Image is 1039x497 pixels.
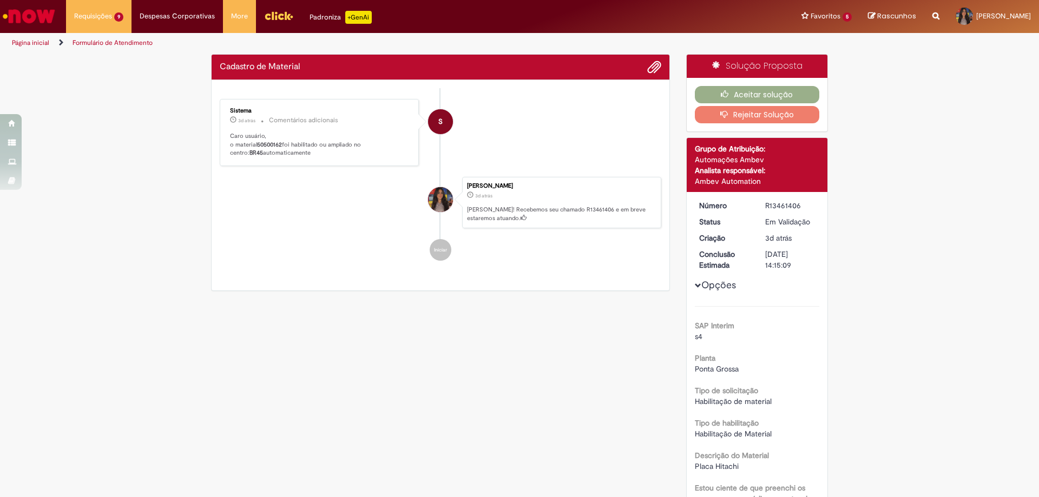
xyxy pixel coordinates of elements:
[695,143,820,154] div: Grupo de Atribuição:
[140,11,215,22] span: Despesas Corporativas
[238,117,255,124] time: 29/08/2025 10:20:09
[467,206,655,222] p: [PERSON_NAME]! Recebemos seu chamado R13461406 e em breve estaremos atuando.
[257,141,282,149] b: 50500162
[647,60,661,74] button: Adicionar anexos
[691,200,758,211] dt: Número
[12,38,49,47] a: Página inicial
[695,86,820,103] button: Aceitar solução
[467,183,655,189] div: [PERSON_NAME]
[264,8,293,24] img: click_logo_yellow_360x200.png
[220,62,300,72] h2: Cadastro de Material Histórico de tíquete
[438,109,443,135] span: S
[765,233,792,243] span: 3d atrás
[868,11,916,22] a: Rascunhos
[73,38,153,47] a: Formulário de Atendimento
[695,418,759,428] b: Tipo de habilitação
[1,5,57,27] img: ServiceNow
[238,117,255,124] span: 3d atrás
[843,12,852,22] span: 5
[230,132,410,157] p: Caro usuário, o material foi habilitado ou ampliado no centro: automaticamente
[877,11,916,21] span: Rascunhos
[765,216,816,227] div: Em Validação
[695,429,772,439] span: Habilitação de Material
[695,154,820,165] div: Automações Ambev
[765,249,816,270] div: [DATE] 14:15:09
[811,11,840,22] span: Favoritos
[475,193,492,199] time: 29/08/2025 10:15:01
[345,11,372,24] p: +GenAi
[765,200,816,211] div: R13461406
[691,233,758,243] dt: Criação
[695,450,769,460] b: Descrição do Material
[695,332,702,341] span: s4
[695,165,820,176] div: Analista responsável:
[475,193,492,199] span: 3d atrás
[695,396,772,406] span: Habilitação de material
[231,11,248,22] span: More
[765,233,792,243] time: 29/08/2025 10:15:01
[695,106,820,123] button: Rejeitar Solução
[691,249,758,270] dt: Conclusão Estimada
[695,176,820,187] div: Ambev Automation
[220,177,661,229] li: Samantha Fernanda Malaquias Fontana
[695,364,739,374] span: Ponta Grossa
[687,55,828,78] div: Solução Proposta
[695,461,739,471] span: Placa Hitachi
[765,233,816,243] div: 29/08/2025 10:15:01
[310,11,372,24] div: Padroniza
[8,33,685,53] ul: Trilhas de página
[428,109,453,134] div: System
[695,353,715,363] b: Planta
[691,216,758,227] dt: Status
[695,386,758,395] b: Tipo de solicitação
[249,149,263,157] b: BR45
[74,11,112,22] span: Requisições
[695,321,734,330] b: SAP Interim
[220,88,661,272] ul: Histórico de tíquete
[428,187,453,212] div: Samantha Fernanda Malaquias Fontana
[269,116,338,125] small: Comentários adicionais
[976,11,1031,21] span: [PERSON_NAME]
[230,108,410,114] div: Sistema
[114,12,123,22] span: 9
